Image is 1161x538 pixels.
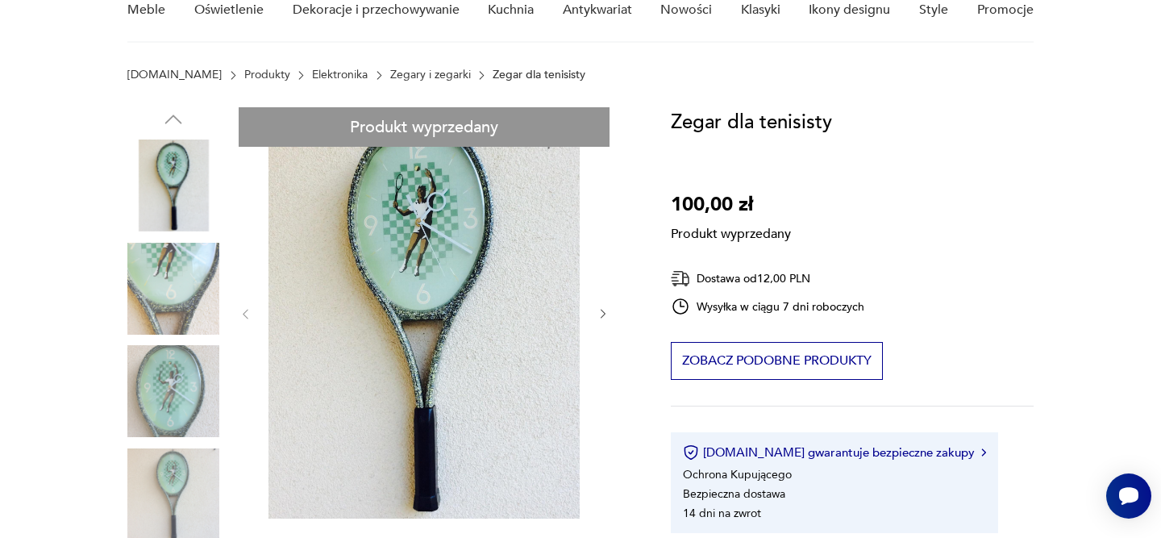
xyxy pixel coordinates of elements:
[683,444,699,461] img: Ikona certyfikatu
[683,467,792,482] li: Ochrona Kupującego
[671,269,864,289] div: Dostawa od 12,00 PLN
[127,69,222,81] a: [DOMAIN_NAME]
[671,342,883,380] button: Zobacz podobne produkty
[671,269,690,289] img: Ikona dostawy
[1106,473,1151,519] iframe: Smartsupp widget button
[981,448,986,457] img: Ikona strzałki w prawo
[493,69,585,81] p: Zegar dla tenisisty
[671,190,791,220] p: 100,00 zł
[683,444,985,461] button: [DOMAIN_NAME] gwarantuje bezpieczne zakupy
[683,486,785,502] li: Bezpieczna dostawa
[244,69,290,81] a: Produkty
[671,220,791,243] p: Produkt wyprzedany
[671,297,864,316] div: Wysyłka w ciągu 7 dni roboczych
[671,107,832,138] h1: Zegar dla tenisisty
[312,69,368,81] a: Elektronika
[683,506,761,521] li: 14 dni na zwrot
[390,69,471,81] a: Zegary i zegarki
